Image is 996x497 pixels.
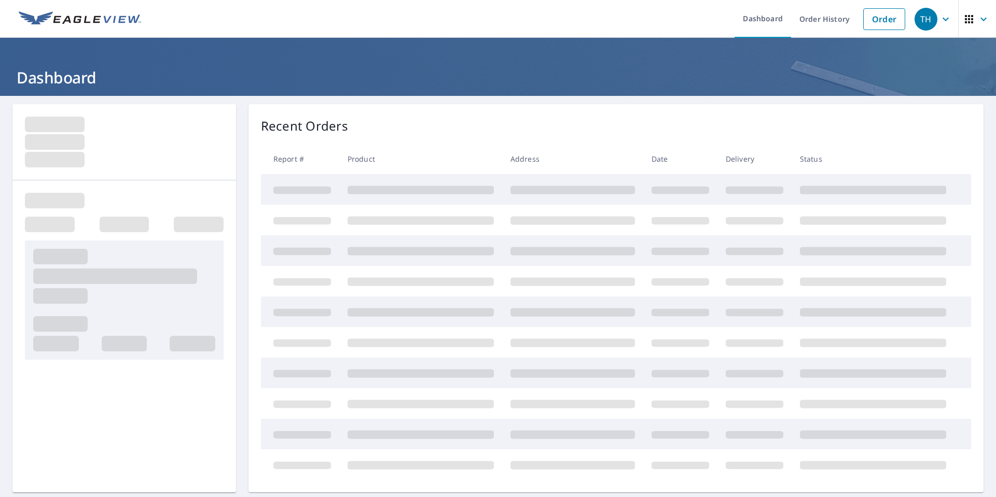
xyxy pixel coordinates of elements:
th: Delivery [717,144,792,174]
th: Status [792,144,955,174]
div: TH [915,8,937,31]
th: Report # [261,144,339,174]
th: Date [643,144,717,174]
img: EV Logo [19,11,141,27]
th: Product [339,144,502,174]
h1: Dashboard [12,67,984,88]
a: Order [863,8,905,30]
th: Address [502,144,643,174]
p: Recent Orders [261,117,348,135]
